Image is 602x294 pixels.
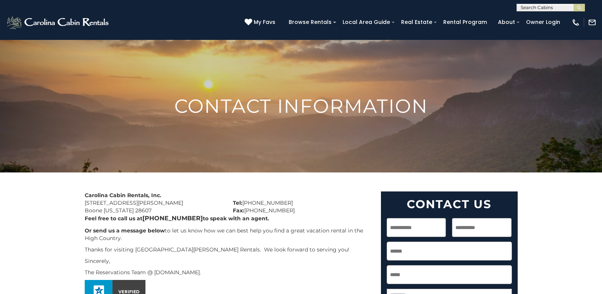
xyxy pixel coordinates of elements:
p: to let us know how we can best help you find a great vacation rental in the High Country. [85,227,370,242]
a: Owner Login [522,16,564,28]
div: [STREET_ADDRESS][PERSON_NAME] Boone [US_STATE] 28607 [79,191,227,214]
b: to speak with an agent. [203,215,269,222]
a: About [494,16,519,28]
a: Browse Rentals [285,16,335,28]
a: Local Area Guide [339,16,394,28]
img: phone-regular-white.png [572,18,580,27]
p: Thanks for visiting [GEOGRAPHIC_DATA][PERSON_NAME] Rentals. We look forward to serving you! [85,246,370,253]
b: [PHONE_NUMBER] [142,215,203,222]
a: Rental Program [439,16,491,28]
img: mail-regular-white.png [588,18,596,27]
strong: Carolina Cabin Rentals, Inc. [85,192,161,199]
strong: Fax: [233,207,244,214]
a: My Favs [245,18,277,27]
img: White-1-2.png [6,15,111,30]
a: Real Estate [397,16,436,28]
div: [PHONE_NUMBER] [PHONE_NUMBER] [227,191,375,214]
p: Sincerely, [85,257,370,265]
span: My Favs [254,18,275,26]
p: The Reservations Team @ [DOMAIN_NAME]. [85,269,370,276]
strong: Tel: [233,199,242,206]
b: Or send us a message below [85,227,165,234]
h2: Contact Us [387,197,512,211]
b: Feel free to call us at [85,215,142,222]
